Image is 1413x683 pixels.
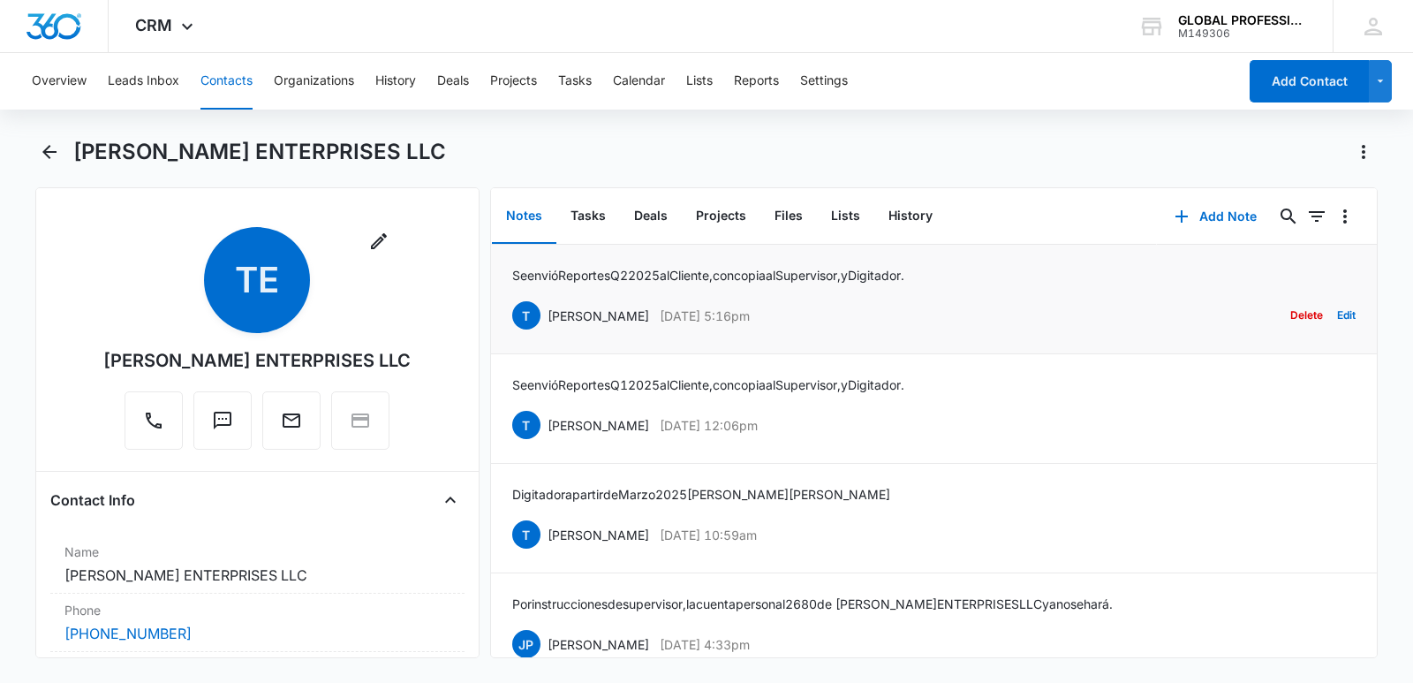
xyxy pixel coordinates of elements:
button: Reports [734,53,779,110]
p: [PERSON_NAME] [548,635,649,654]
button: Actions [1349,138,1378,166]
button: Tasks [558,53,592,110]
h1: [PERSON_NAME] ENTERPRISES LLC [73,139,446,165]
button: Overview [32,53,87,110]
button: Lists [686,53,713,110]
label: Phone [64,601,450,619]
h4: Contact Info [50,489,135,511]
p: Se envió Reportes Q1 2025 al Cliente, con copia al Supervisor, y Digitador. [512,376,904,394]
button: Contacts [200,53,253,110]
button: Deals [620,189,682,244]
a: Call [125,419,183,434]
button: Call [125,391,183,450]
button: Add Note [1157,195,1274,238]
p: [DATE] 5:16pm [660,307,750,325]
button: Email [262,391,321,450]
button: Tasks [556,189,620,244]
p: [DATE] 10:59am [660,526,757,544]
button: Close [436,486,465,514]
span: JP [512,630,540,658]
div: Name[PERSON_NAME] ENTERPRISES LLC [50,535,465,594]
button: Notes [492,189,556,244]
button: Leads Inbox [108,53,179,110]
button: History [375,53,416,110]
label: Name [64,543,450,561]
button: Back [35,138,63,166]
a: Text [193,419,252,434]
p: [DATE] 4:33pm [660,635,750,654]
p: Digitador a partir de Marzo 2025 [PERSON_NAME] [PERSON_NAME] [512,485,890,504]
button: Settings [800,53,848,110]
p: [PERSON_NAME] [548,416,649,435]
span: T [512,301,540,330]
p: [PERSON_NAME] [548,526,649,544]
button: Projects [682,189,760,244]
button: Deals [437,53,469,110]
div: Phone[PHONE_NUMBER] [50,594,465,652]
dd: [PERSON_NAME] ENTERPRISES LLC [64,565,450,586]
button: Projects [490,53,537,110]
p: [DATE] 12:06pm [660,416,758,435]
button: History [874,189,947,244]
p: Por instrucciones de supervisor, la cuenta personal 2680 de [PERSON_NAME] ENTERPRISES LLC ya no s... [512,595,1113,613]
button: Add Contact [1250,60,1369,102]
button: Delete [1290,299,1323,332]
button: Text [193,391,252,450]
a: Email [262,419,321,434]
button: Calendar [613,53,665,110]
button: Overflow Menu [1331,202,1359,231]
button: Organizations [274,53,354,110]
div: [PERSON_NAME] ENTERPRISES LLC [103,347,411,374]
div: account name [1178,13,1307,27]
span: TE [204,227,310,333]
p: [PERSON_NAME] [548,307,649,325]
span: CRM [135,16,172,34]
button: Files [760,189,817,244]
p: Se envió Reportes Q2 2025 al Cliente, con copia al Supervisor, y Digitador. [512,266,904,285]
button: Search... [1274,202,1303,231]
span: T [512,520,540,549]
button: Filters [1303,202,1331,231]
div: account id [1178,27,1307,40]
button: Lists [817,189,874,244]
button: Edit [1337,299,1356,332]
a: [PHONE_NUMBER] [64,623,192,644]
span: T [512,411,540,439]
